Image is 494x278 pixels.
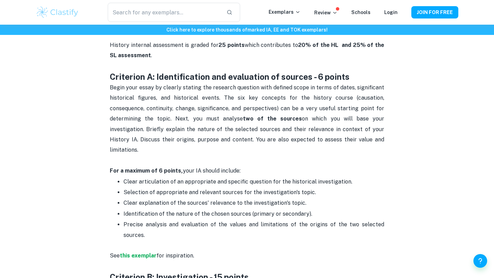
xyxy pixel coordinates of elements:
button: Help and Feedback [473,254,487,268]
a: this exemplar [120,252,156,259]
span: Identification of the nature of the chosen sources (primary or secondary). [123,211,312,217]
strong: 25 points [219,42,245,48]
a: Schools [351,10,370,15]
img: Clastify logo [36,5,79,19]
p: Review [314,9,338,16]
a: Login [384,10,398,15]
span: Begin your essay by clearly stating the research question with defined scope in terms of dates, s... [110,84,386,153]
p: Exemplars [269,8,301,16]
strong: two of the sources [243,115,302,122]
span: Selection of appropriate and relevant sources for the investigation's topic. [123,189,316,195]
span: Clear explanation of the sources' relevance to the investigation's topic. [123,200,306,206]
input: Search for any exemplars... [108,3,221,22]
h6: Click here to explore thousands of marked IA, EE and TOK exemplars ! [1,26,493,34]
span: History internal assessment is graded for which contributes to . [110,42,386,59]
button: JOIN FOR FREE [411,6,458,18]
span: Precise analysis and evaluation of the values and limitations of the origins of the two selected ... [123,221,386,238]
strong: Criterion A: Identification and evaluation of sources - 6 points [110,72,350,81]
span: See [110,252,120,259]
span: your IA should include: [110,167,240,174]
strong: For a maximum of 6 points, [110,167,183,174]
span: for inspiration. [156,252,194,259]
span: Clear articulation of an appropriate and specific question for the historical investigation. [123,178,352,185]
